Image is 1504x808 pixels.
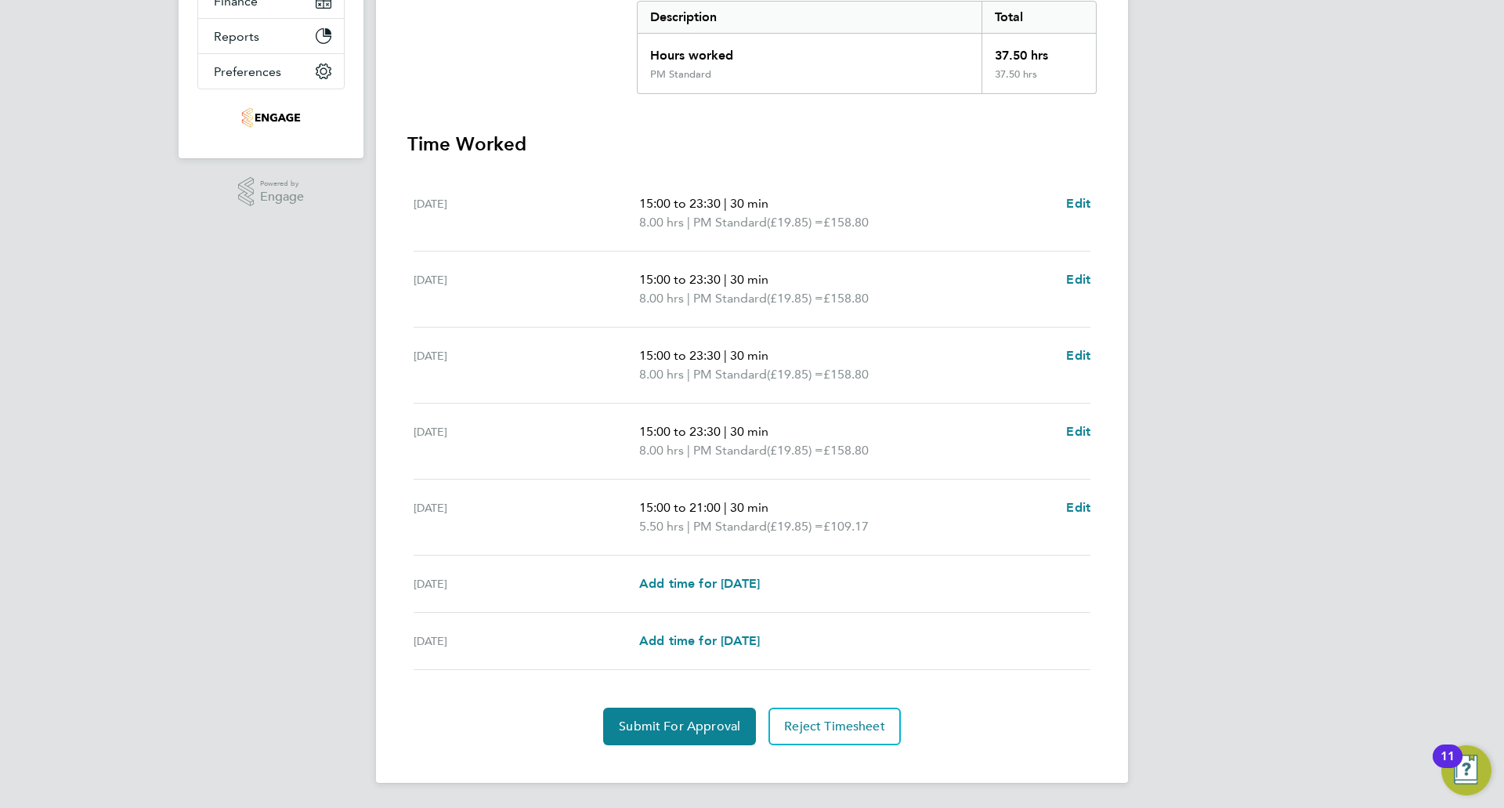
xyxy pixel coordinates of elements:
[241,105,301,130] img: optima-uk-logo-retina.png
[414,346,639,384] div: [DATE]
[724,348,727,363] span: |
[693,517,767,536] span: PM Standard
[730,424,768,439] span: 30 min
[687,367,690,382] span: |
[1066,424,1090,439] span: Edit
[1066,346,1090,365] a: Edit
[638,34,982,68] div: Hours worked
[603,708,756,745] button: Submit For Approval
[784,719,885,734] span: Reject Timesheet
[639,272,721,287] span: 15:00 to 23:30
[982,68,1096,93] div: 37.50 hrs
[767,367,823,382] span: (£19.85) =
[687,215,690,230] span: |
[767,443,823,458] span: (£19.85) =
[693,289,767,308] span: PM Standard
[639,215,684,230] span: 8.00 hrs
[238,177,305,207] a: Powered byEngage
[637,1,1097,94] div: Summary
[724,424,727,439] span: |
[693,213,767,232] span: PM Standard
[1066,500,1090,515] span: Edit
[823,367,869,382] span: £158.80
[414,270,639,308] div: [DATE]
[414,194,639,232] div: [DATE]
[639,367,684,382] span: 8.00 hrs
[724,196,727,211] span: |
[214,29,259,44] span: Reports
[639,519,684,534] span: 5.50 hrs
[730,348,768,363] span: 30 min
[823,519,869,534] span: £109.17
[823,291,869,306] span: £158.80
[639,574,760,593] a: Add time for [DATE]
[724,500,727,515] span: |
[767,291,823,306] span: (£19.85) =
[1066,272,1090,287] span: Edit
[767,215,823,230] span: (£19.85) =
[639,348,721,363] span: 15:00 to 23:30
[650,68,711,81] div: PM Standard
[639,443,684,458] span: 8.00 hrs
[639,632,760,650] a: Add time for [DATE]
[693,441,767,460] span: PM Standard
[823,443,869,458] span: £158.80
[638,2,982,33] div: Description
[1066,270,1090,289] a: Edit
[730,196,768,211] span: 30 min
[1441,745,1491,795] button: Open Resource Center, 11 new notifications
[639,576,760,591] span: Add time for [DATE]
[1066,498,1090,517] a: Edit
[767,519,823,534] span: (£19.85) =
[724,272,727,287] span: |
[982,34,1096,68] div: 37.50 hrs
[414,574,639,593] div: [DATE]
[687,443,690,458] span: |
[1066,422,1090,441] a: Edit
[260,190,304,204] span: Engage
[639,196,721,211] span: 15:00 to 23:30
[1066,348,1090,363] span: Edit
[414,422,639,460] div: [DATE]
[1066,196,1090,211] span: Edit
[639,291,684,306] span: 8.00 hrs
[687,519,690,534] span: |
[982,2,1096,33] div: Total
[197,105,345,130] a: Go to home page
[768,708,901,745] button: Reject Timesheet
[619,719,740,734] span: Submit For Approval
[198,54,344,89] button: Preferences
[214,64,281,79] span: Preferences
[414,498,639,536] div: [DATE]
[414,632,639,650] div: [DATE]
[1066,194,1090,213] a: Edit
[639,500,721,515] span: 15:00 to 21:00
[1441,756,1455,777] div: 11
[730,272,768,287] span: 30 min
[198,19,344,53] button: Reports
[260,177,304,190] span: Powered by
[730,500,768,515] span: 30 min
[639,424,721,439] span: 15:00 to 23:30
[693,365,767,384] span: PM Standard
[687,291,690,306] span: |
[639,633,760,648] span: Add time for [DATE]
[407,132,1097,157] h3: Time Worked
[823,215,869,230] span: £158.80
